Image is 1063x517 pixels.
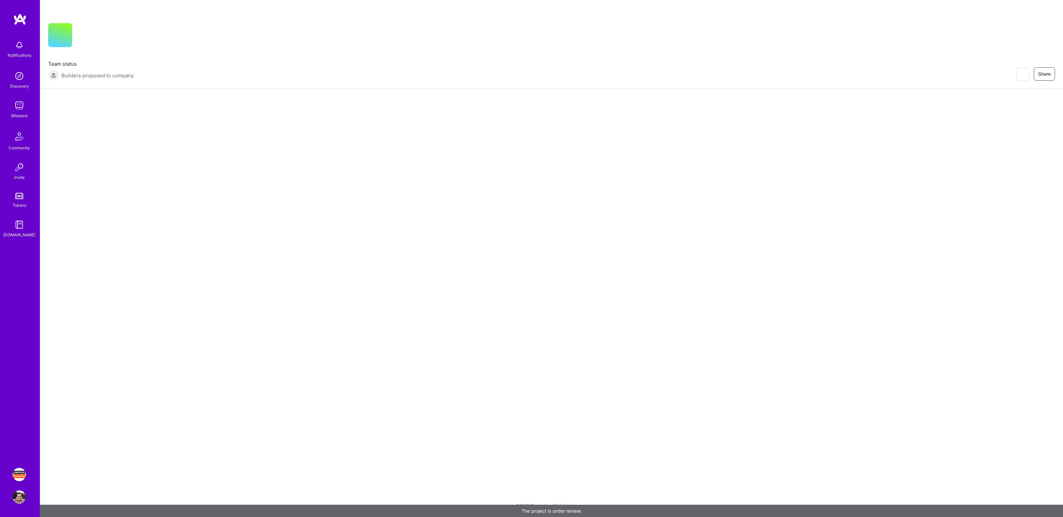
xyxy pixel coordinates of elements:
i: icon EyeClosed [1020,71,1025,77]
button: Share [1034,67,1055,81]
span: Share [1038,71,1051,77]
div: Notifications [8,52,31,59]
a: User Avatar [11,490,28,504]
i: icon CompanyGray [80,34,85,39]
img: Builders proposed to company [48,70,59,81]
img: tokens [15,193,23,199]
div: [DOMAIN_NAME] [3,231,36,238]
img: Simpson Strong-Tie: Product Manager [13,468,26,481]
img: Community [11,128,27,144]
div: Discovery [10,83,29,90]
img: discovery [13,69,26,83]
img: teamwork [13,99,26,112]
img: bell [13,38,26,52]
div: Missions [11,112,28,119]
a: Simpson Strong-Tie: Product Manager [11,468,28,481]
span: Team status [48,60,134,67]
img: Invite [13,161,26,174]
span: Builders proposed to company [61,72,134,79]
img: User Avatar [13,490,26,504]
img: guide book [13,218,26,231]
img: logo [13,13,27,25]
div: Tokens [13,202,26,209]
div: Invite [14,174,25,181]
div: The project is under review. [40,505,1063,517]
div: Community [9,144,30,151]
